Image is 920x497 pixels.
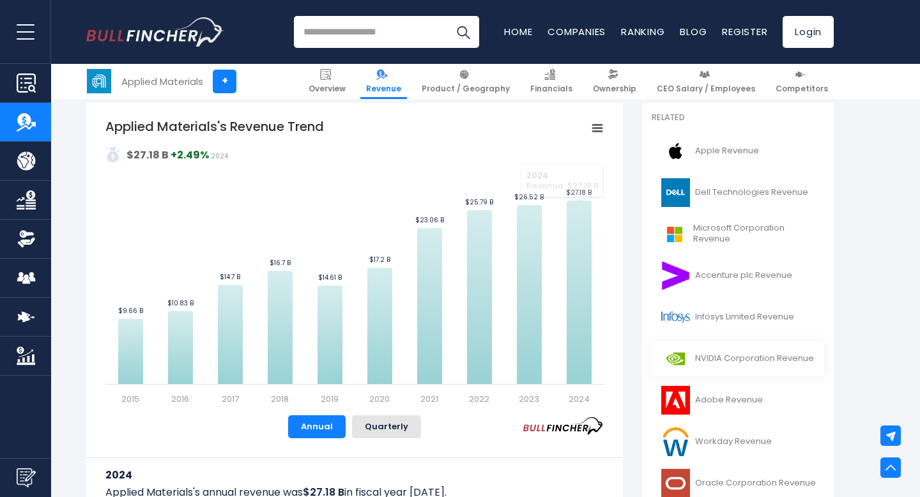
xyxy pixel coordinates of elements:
a: Workday Revenue [652,424,824,459]
a: Microsoft Corporation Revenue [652,217,824,252]
strong: $27.18 B [126,148,169,162]
img: addasd [105,147,121,162]
img: AMAT logo [87,69,111,93]
a: Accenture plc Revenue [652,258,824,293]
text: $16.7 B [270,258,291,268]
span: CEO Salary / Employees [657,84,755,94]
text: $27.18 B [566,188,592,197]
a: Companies [548,25,606,38]
div: Applied Materials [121,74,203,89]
p: Related [652,112,824,123]
a: Dell Technologies Revenue [652,175,824,210]
text: 2017 [222,393,239,405]
text: $14.61 B [318,273,342,282]
text: 2022 [469,393,489,405]
a: CEO Salary / Employees [651,64,761,99]
a: Financials [525,64,578,99]
button: Quarterly [352,415,421,438]
text: 2016 [171,393,189,405]
text: 2024 [569,393,590,405]
img: DELL logo [659,178,691,207]
button: Annual [288,415,346,438]
img: Bullfincher logo [86,17,224,47]
text: 2020 [369,393,390,405]
span: Overview [309,84,346,94]
a: Apple Revenue [652,134,824,169]
a: Overview [303,64,351,99]
text: 2021 [420,393,438,405]
text: 2023 [519,393,539,405]
a: Product / Geography [416,64,516,99]
text: $14.7 B [220,272,240,282]
a: Infosys Limited Revenue [652,300,824,335]
img: WDAY logo [659,427,691,456]
strong: +2.49% [171,148,209,162]
text: $17.2 B [369,255,390,264]
img: ADBE logo [659,386,691,415]
text: $9.66 B [118,306,143,316]
text: $25.79 B [465,197,493,207]
span: Ownership [593,84,636,94]
span: Competitors [776,84,828,94]
span: Revenue [366,84,401,94]
a: Revenue [360,64,407,99]
a: Register [722,25,767,38]
text: $23.06 B [415,215,444,225]
img: INFY logo [659,303,691,332]
button: Search [447,16,479,48]
a: Blog [680,25,707,38]
svg: Applied Materials's Revenue Trend [105,118,604,405]
img: MSFT logo [659,220,689,249]
text: $10.83 B [167,298,194,308]
img: NVDA logo [659,344,691,373]
span: 2024 [211,151,228,161]
text: 2018 [271,393,289,405]
a: Adobe Revenue [652,383,824,418]
h3: 2024 [105,467,604,483]
a: Ownership [587,64,642,99]
a: Ranking [621,25,664,38]
a: Home [504,25,532,38]
text: 2015 [121,393,139,405]
text: $26.52 B [514,192,544,202]
a: NVIDIA Corporation Revenue [652,341,824,376]
text: 2019 [321,393,339,405]
span: Financials [530,84,572,94]
img: ACN logo [659,261,691,290]
span: Product / Geography [422,84,510,94]
a: Login [783,16,834,48]
a: Go to homepage [86,17,224,47]
tspan: Applied Materials's Revenue Trend [105,118,324,135]
a: + [213,70,236,93]
img: Ownership [17,229,36,249]
img: AAPL logo [659,137,691,165]
a: Competitors [770,64,834,99]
